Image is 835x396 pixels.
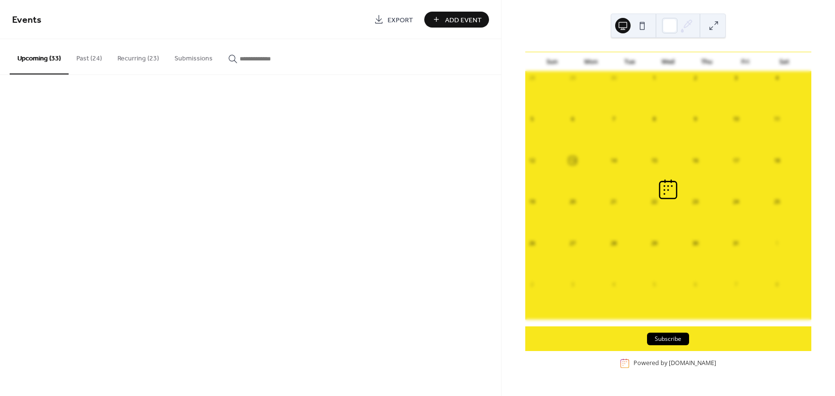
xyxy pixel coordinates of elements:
[733,280,740,288] div: 7
[569,116,576,123] div: 6
[773,198,780,205] div: 25
[569,198,576,205] div: 20
[10,39,69,74] button: Upcoming (33)
[610,280,617,288] div: 4
[726,52,765,72] div: Fri
[569,239,576,247] div: 27
[445,15,482,25] span: Add Event
[691,116,699,123] div: 9
[773,280,780,288] div: 8
[610,116,617,123] div: 7
[688,52,726,72] div: Thu
[424,12,489,28] button: Add Event
[110,39,167,73] button: Recurring (23)
[533,52,572,72] div: Sun
[773,116,780,123] div: 11
[773,239,780,247] div: 1
[610,239,617,247] div: 28
[528,280,535,288] div: 2
[572,52,610,72] div: Mon
[569,74,576,82] div: 29
[691,74,699,82] div: 2
[633,359,716,367] div: Powered by
[388,15,413,25] span: Export
[649,52,688,72] div: Wed
[610,52,649,72] div: Tue
[733,157,740,164] div: 17
[367,12,420,28] a: Export
[528,239,535,247] div: 26
[691,157,699,164] div: 16
[651,157,658,164] div: 15
[669,359,716,367] a: [DOMAIN_NAME]
[733,239,740,247] div: 31
[773,157,780,164] div: 18
[691,198,699,205] div: 23
[651,198,658,205] div: 22
[167,39,220,73] button: Submissions
[610,74,617,82] div: 30
[528,198,535,205] div: 19
[733,74,740,82] div: 3
[651,280,658,288] div: 5
[12,11,42,29] span: Events
[733,198,740,205] div: 24
[610,157,617,164] div: 14
[773,74,780,82] div: 4
[651,74,658,82] div: 1
[691,239,699,247] div: 30
[528,157,535,164] div: 12
[69,39,110,73] button: Past (24)
[528,74,535,82] div: 28
[765,52,804,72] div: Sat
[610,198,617,205] div: 21
[569,157,576,164] div: 13
[733,116,740,123] div: 10
[528,116,535,123] div: 5
[647,333,689,345] button: Subscribe
[651,239,658,247] div: 29
[691,280,699,288] div: 6
[651,116,658,123] div: 8
[569,280,576,288] div: 3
